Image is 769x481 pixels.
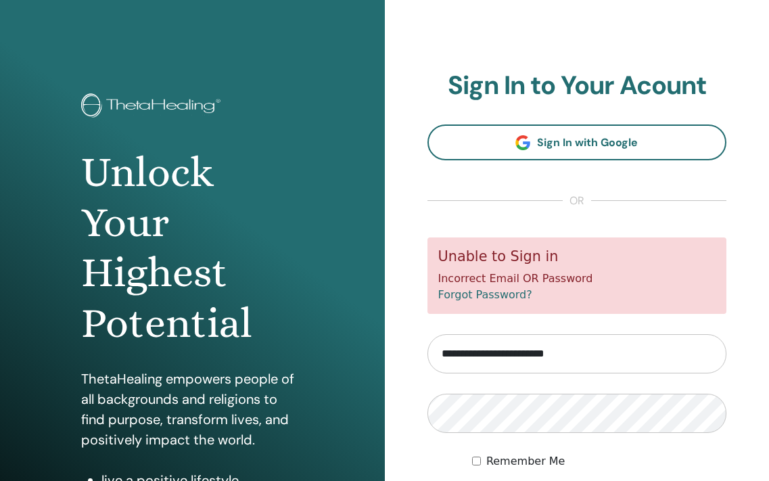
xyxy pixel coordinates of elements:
p: ThetaHealing empowers people of all backgrounds and religions to find purpose, transform lives, a... [81,369,304,450]
span: or [563,193,591,209]
h2: Sign In to Your Acount [427,70,727,101]
h5: Unable to Sign in [438,248,716,265]
span: Sign In with Google [537,135,638,150]
div: Incorrect Email OR Password [427,237,727,314]
div: Keep me authenticated indefinitely or until I manually logout [472,453,726,469]
label: Remember Me [486,453,565,469]
h1: Unlock Your Highest Potential [81,147,304,349]
a: Forgot Password? [438,288,532,301]
a: Sign In with Google [427,124,727,160]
